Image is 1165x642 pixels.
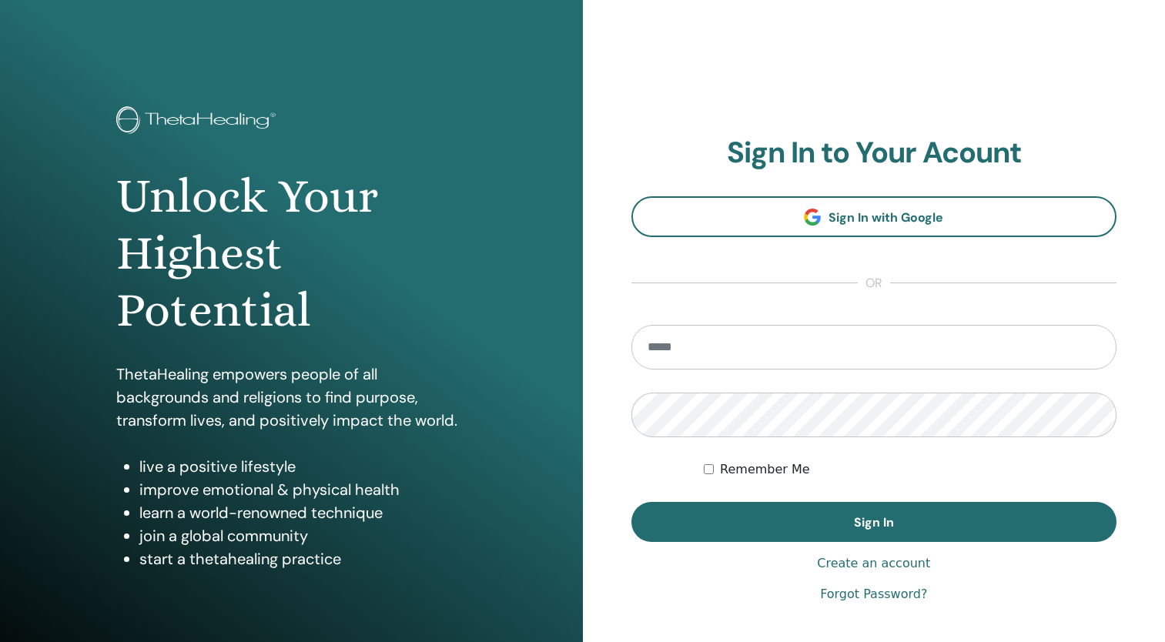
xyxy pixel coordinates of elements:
[139,501,466,524] li: learn a world-renowned technique
[139,455,466,478] li: live a positive lifestyle
[631,196,1117,237] a: Sign In with Google
[116,168,466,339] h1: Unlock Your Highest Potential
[631,502,1117,542] button: Sign In
[817,554,930,573] a: Create an account
[139,524,466,547] li: join a global community
[854,514,894,530] span: Sign In
[704,460,1116,479] div: Keep me authenticated indefinitely or until I manually logout
[631,135,1117,171] h2: Sign In to Your Acount
[116,363,466,432] p: ThetaHealing empowers people of all backgrounds and religions to find purpose, transform lives, a...
[720,460,810,479] label: Remember Me
[858,274,890,293] span: or
[139,478,466,501] li: improve emotional & physical health
[820,585,927,604] a: Forgot Password?
[829,209,943,226] span: Sign In with Google
[139,547,466,570] li: start a thetahealing practice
